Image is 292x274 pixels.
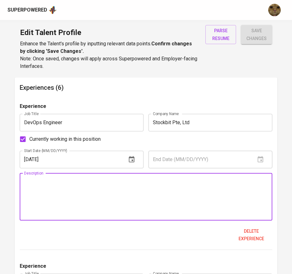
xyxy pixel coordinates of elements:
[268,4,281,16] img: ec6c0910-f960-4a00-a8f8-c5744e41279e.jpg
[210,27,231,42] span: parse resume
[246,27,267,42] span: save changes
[233,227,270,243] span: Delete experience
[205,25,236,44] button: parse resume
[20,103,46,110] p: Experience
[8,7,47,14] div: Superpowered
[20,83,273,93] h6: Experiences (6)
[8,5,57,15] a: Superpoweredapp logo
[29,135,101,143] span: Currently working in this position
[241,25,272,44] button: save changes
[48,5,57,15] img: app logo
[20,262,46,270] p: Experience
[20,40,198,70] p: Enhance the Talent's profile by inputting relevant data points. Note: Once saved, changes will ap...
[230,226,273,245] button: Delete experience
[20,25,198,40] h1: Edit Talent Profile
